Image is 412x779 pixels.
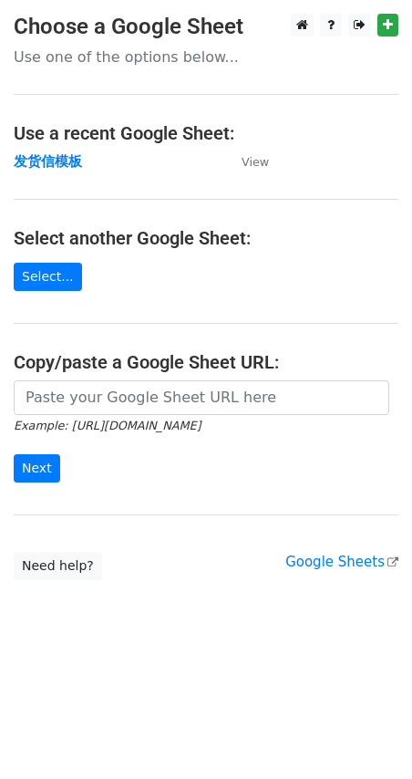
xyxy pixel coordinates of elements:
[14,351,398,373] h4: Copy/paste a Google Sheet URL:
[14,454,60,483] input: Next
[14,419,201,432] small: Example: [URL][DOMAIN_NAME]
[14,263,82,291] a: Select...
[14,380,389,415] input: Paste your Google Sheet URL here
[14,47,398,67] p: Use one of the options below...
[14,552,102,580] a: Need help?
[14,153,82,170] a: 发货信模板
[223,153,269,170] a: View
[285,554,398,570] a: Google Sheets
[14,14,398,40] h3: Choose a Google Sheet
[14,122,398,144] h4: Use a recent Google Sheet:
[242,155,269,169] small: View
[14,227,398,249] h4: Select another Google Sheet:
